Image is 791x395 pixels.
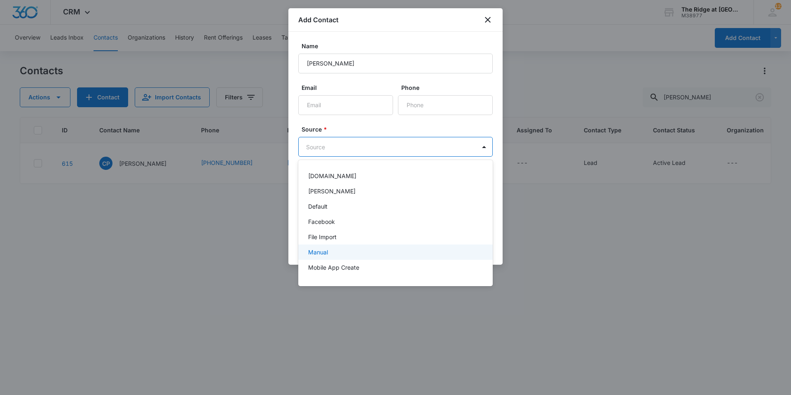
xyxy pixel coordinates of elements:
p: [PERSON_NAME] [308,187,356,195]
p: [DOMAIN_NAME] [308,172,356,180]
p: File Import [308,233,337,241]
p: Mobile App Create [308,263,359,272]
p: Manual [308,248,328,256]
p: Default [308,202,328,211]
p: Other [308,278,323,287]
p: Facebook [308,217,335,226]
